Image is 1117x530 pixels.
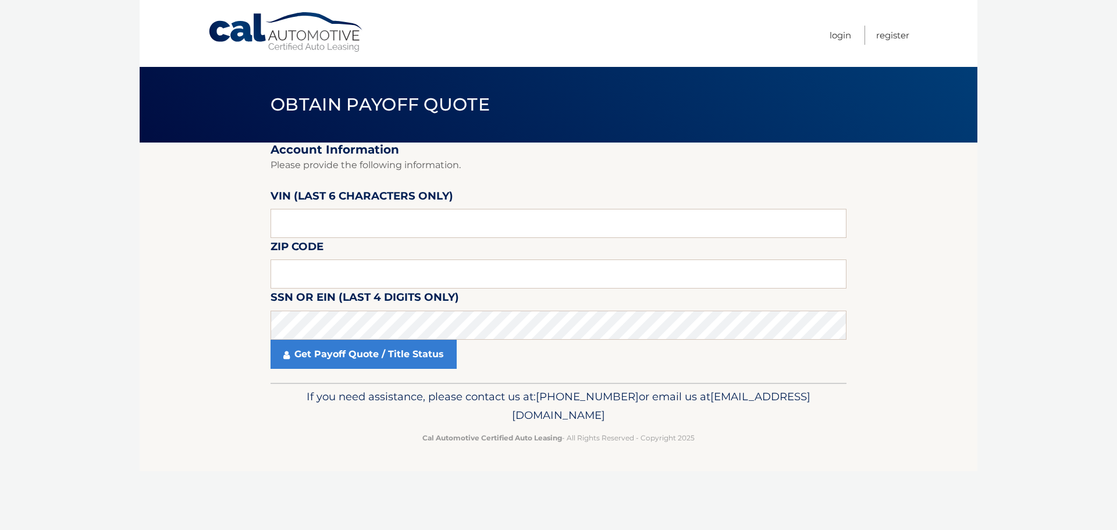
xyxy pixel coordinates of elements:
h2: Account Information [271,143,846,157]
a: Login [830,26,851,45]
label: VIN (last 6 characters only) [271,187,453,209]
a: Get Payoff Quote / Title Status [271,340,457,369]
p: - All Rights Reserved - Copyright 2025 [278,432,839,444]
p: Please provide the following information. [271,157,846,173]
span: [PHONE_NUMBER] [536,390,639,403]
a: Cal Automotive [208,12,365,53]
strong: Cal Automotive Certified Auto Leasing [422,433,562,442]
label: SSN or EIN (last 4 digits only) [271,289,459,310]
p: If you need assistance, please contact us at: or email us at [278,387,839,425]
a: Register [876,26,909,45]
span: Obtain Payoff Quote [271,94,490,115]
label: Zip Code [271,238,323,259]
